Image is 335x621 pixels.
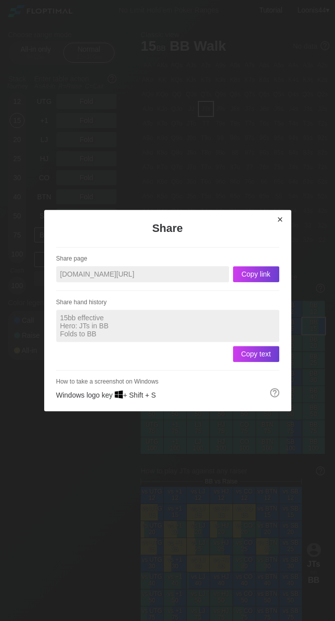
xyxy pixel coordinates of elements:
div: How to take a screenshot on Windows [56,378,279,385]
div: Copy text [233,346,279,362]
img: help.32db89a4.svg [269,388,280,399]
div: Windows logo key + Shift + S [56,247,279,399]
div: [DOMAIN_NAME][URL] [56,266,229,282]
div: × [273,214,287,225]
h3: Share [92,222,243,235]
div: Copy link [233,266,279,282]
img: windows.9cbe39cc.svg [115,390,123,399]
div: Share hand history [56,299,279,306]
div: 15bb effective Hero: JTs in BB Folds to BB [56,310,279,342]
div: Share page [56,255,279,262]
